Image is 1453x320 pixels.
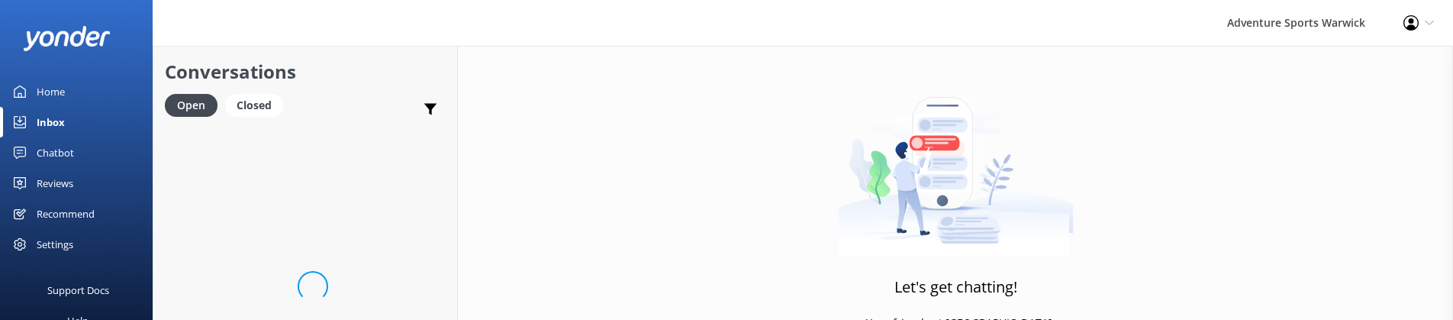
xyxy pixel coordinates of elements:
div: Home [37,76,65,107]
div: Inbox [37,107,65,137]
div: Chatbot [37,137,74,168]
h2: Conversations [165,57,446,86]
div: Closed [225,94,283,117]
div: Open [165,94,217,117]
a: Closed [225,96,291,113]
div: Recommend [37,199,95,229]
img: artwork of a man stealing a conversation from at giant smartphone [838,65,1074,256]
div: Settings [37,229,73,260]
h3: Let's get chatting! [894,275,1017,299]
div: Reviews [37,168,73,199]
img: yonder-white-logo.png [23,26,111,51]
div: Support Docs [47,275,109,305]
a: Open [165,96,225,113]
